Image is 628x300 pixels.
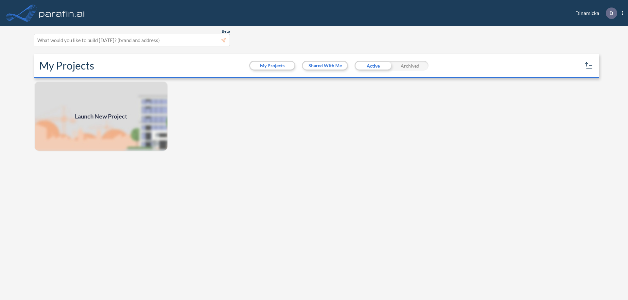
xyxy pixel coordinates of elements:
[39,59,94,72] h2: My Projects
[38,7,86,20] img: logo
[250,62,294,70] button: My Projects
[222,29,230,34] span: Beta
[584,60,594,71] button: sort
[34,81,168,151] img: add
[392,61,428,71] div: Archived
[34,81,168,151] a: Launch New Project
[355,61,392,71] div: Active
[303,62,347,70] button: Shared With Me
[566,8,623,19] div: Dinamicka
[609,10,613,16] p: D
[75,112,127,121] span: Launch New Project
